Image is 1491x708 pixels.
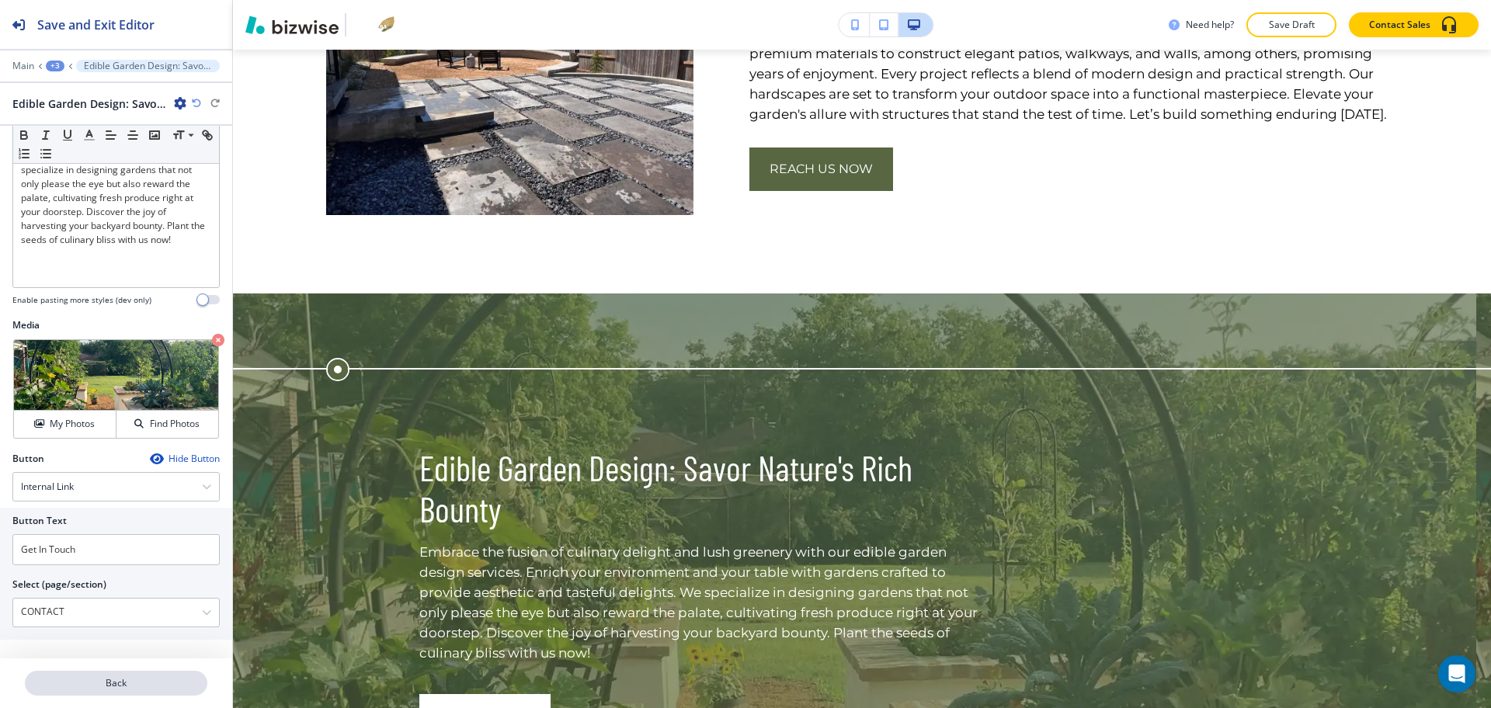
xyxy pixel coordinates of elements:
[21,93,211,247] p: Embrace the fusion of culinary delight and lush greenery with our edible garden design services. ...
[1246,12,1336,37] button: Save Draft
[419,542,978,663] p: Embrace the fusion of culinary delight and lush greenery with our edible garden design services. ...
[12,338,220,439] div: My PhotosFind Photos
[12,514,67,528] h2: Button Text
[25,671,207,696] button: Back
[1349,12,1479,37] button: Contact Sales
[150,417,200,431] h4: Find Photos
[749,147,893,191] button: Reach Us Now
[419,447,978,529] p: Edible Garden Design: Savor Nature's Rich Bounty
[749,23,1399,124] p: Enhance your outdoor area’s durability and charm with our expert hardscape construction. We use p...
[50,417,95,431] h4: My Photos
[1369,18,1430,32] p: Contact Sales
[12,294,151,306] h4: Enable pasting more styles (dev only)
[12,452,44,466] h2: Button
[1186,18,1234,32] h3: Need help?
[12,95,168,112] h2: Edible Garden Design: Savor Nature's Rich Bounty
[14,411,116,438] button: My Photos
[353,16,394,34] img: Your Logo
[1267,18,1316,32] p: Save Draft
[245,16,339,34] img: Bizwise Logo
[26,676,206,690] p: Back
[76,60,220,72] button: Edible Garden Design: Savor Nature's Rich Bounty
[116,411,218,438] button: Find Photos
[84,61,212,71] p: Edible Garden Design: Savor Nature's Rich Bounty
[12,61,34,71] button: Main
[37,16,155,34] h2: Save and Exit Editor
[12,578,106,592] h2: Select (page/section)
[150,453,220,465] button: Hide Button
[46,61,64,71] button: +3
[12,318,220,332] h2: Media
[21,480,74,494] h4: Internal Link
[770,160,873,179] span: Reach Us Now
[1438,655,1475,692] div: Open Intercom Messenger
[13,599,202,626] input: Manual Input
